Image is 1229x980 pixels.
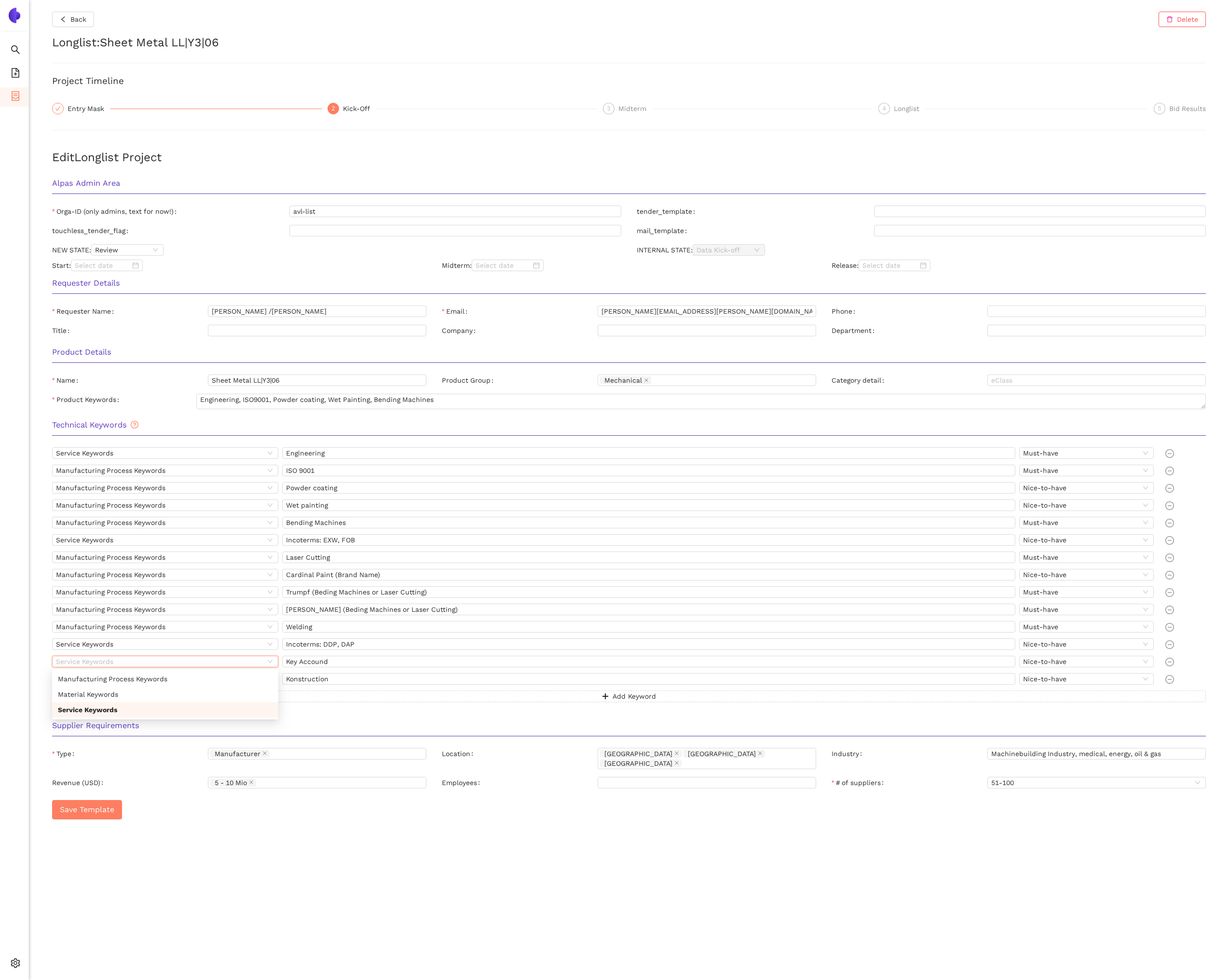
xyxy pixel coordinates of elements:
div: 2Kick-Off [328,103,597,114]
label: Requester Name [52,305,118,317]
span: Must-have [1023,552,1149,563]
span: search [11,41,20,61]
span: Manufacturer [215,750,260,757]
span: Manufacturing Process Keywords [56,500,274,511]
span: minus-circle [1165,484,1174,493]
input: Enter as many keywords as you like, seperated by a comma (,) [282,569,1015,580]
input: Enter as many keywords as you like, seperated by a comma (,) [282,656,1015,667]
span: [GEOGRAPHIC_DATA] [688,750,756,757]
input: Enter as many keywords as you like, seperated by a comma (,) [282,604,1015,615]
span: 5 [1158,105,1161,112]
div: Release: [824,260,1214,271]
span: 2 [332,105,335,112]
label: tender_template [637,206,699,217]
span: Nice-to-have [1023,569,1149,580]
button: leftBack [52,12,94,27]
label: Name [52,374,82,386]
span: Canada [600,750,682,758]
h2: Edit Longlist Project [52,150,1206,166]
h3: Supplier Requirements [52,719,1206,732]
div: Manufacturing Process Keywords [58,674,273,684]
span: check [55,106,61,111]
span: 5 - 10 Mio [215,779,247,786]
label: Phone [832,305,859,317]
span: minus-circle [1165,519,1174,527]
div: Longlist [894,103,925,114]
span: Manufacturing Process Keywords [56,569,274,580]
input: Select date [862,260,918,271]
img: Logo [7,8,22,23]
span: minus-circle [1165,623,1174,632]
input: touchless_tender_flag [289,225,621,236]
span: Nice-to-have [1023,674,1149,684]
label: Product Keywords [52,394,123,405]
div: INTERNAL STATE: [629,244,1214,256]
div: Kick-Off [343,103,376,114]
input: Enter as many keywords as you like, seperated by a comma (,) [282,465,1015,476]
span: minus-circle [1165,658,1174,666]
span: close [674,751,679,757]
div: Midterm: [434,260,824,271]
span: left [60,16,67,24]
span: setting [11,955,20,974]
div: Entry Mask [68,103,110,114]
span: Nice-to-have [1023,500,1149,511]
h3: Alpas Admin Area [52,177,1206,190]
input: Enter as many keywords as you like, seperated by a comma (,) [282,638,1015,650]
span: China [683,750,765,758]
div: Service Keywords [58,704,273,715]
span: Delete [1177,14,1198,25]
span: Must-have [1023,517,1149,528]
div: Material Keywords [52,687,278,702]
span: Manufacturing Process Keywords [56,517,274,528]
span: Nice-to-have [1023,535,1149,545]
button: plusAdd Keyword [52,690,1206,702]
input: Enter as many keywords as you like, seperated by a comma (,) [282,482,1015,494]
input: Enter as many keywords as you like, seperated by a comma (,) [282,499,1015,511]
span: file-add [11,65,20,84]
span: Review [95,245,160,255]
label: Location [442,748,477,759]
span: Bid Results [1169,105,1206,112]
input: Phone [987,305,1206,317]
span: Add Keyword [613,691,656,702]
span: close [262,751,267,757]
span: Must-have [1023,587,1149,597]
span: minus-circle [1165,501,1174,510]
span: 4 [883,105,886,112]
span: Manufacturing Process Keywords [56,604,274,615]
div: Service Keywords [52,702,278,718]
span: plus [602,693,609,701]
textarea: Product Keywords [196,394,1206,409]
button: deleteDelete [1159,12,1206,27]
span: Must-have [1023,604,1149,615]
span: close [249,780,254,786]
input: Enter as many keywords as you like, seperated by a comma (,) [282,586,1015,598]
span: close [644,378,649,384]
div: Manufacturing Process Keywords [52,671,278,687]
span: minus-circle [1165,536,1174,545]
input: Requester Name [208,305,426,317]
span: 51-100 [991,777,1202,788]
span: Service Keywords [56,639,274,649]
span: Must-have [1023,448,1149,458]
label: Title [52,325,73,336]
input: Title [208,325,426,336]
span: Save Template [60,803,114,815]
span: Service Keywords [56,448,274,458]
span: Data Kick-off [696,245,761,255]
span: question-circle [127,421,138,428]
span: minus-circle [1165,571,1174,580]
label: Orga-ID (only admins, text for now!) [52,206,180,217]
button: Save Template [52,800,122,819]
div: NEW STATE: [44,244,629,256]
span: Manufacturing Process Keywords [56,621,274,632]
span: close [674,760,679,766]
span: Mechanical [600,376,651,384]
h3: Project Timeline [52,75,1206,87]
input: Select date [476,260,531,271]
input: mail_template [874,225,1206,236]
span: Service Keywords [56,535,274,545]
input: Email [598,305,816,317]
label: Revenue (USD) [52,777,107,788]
